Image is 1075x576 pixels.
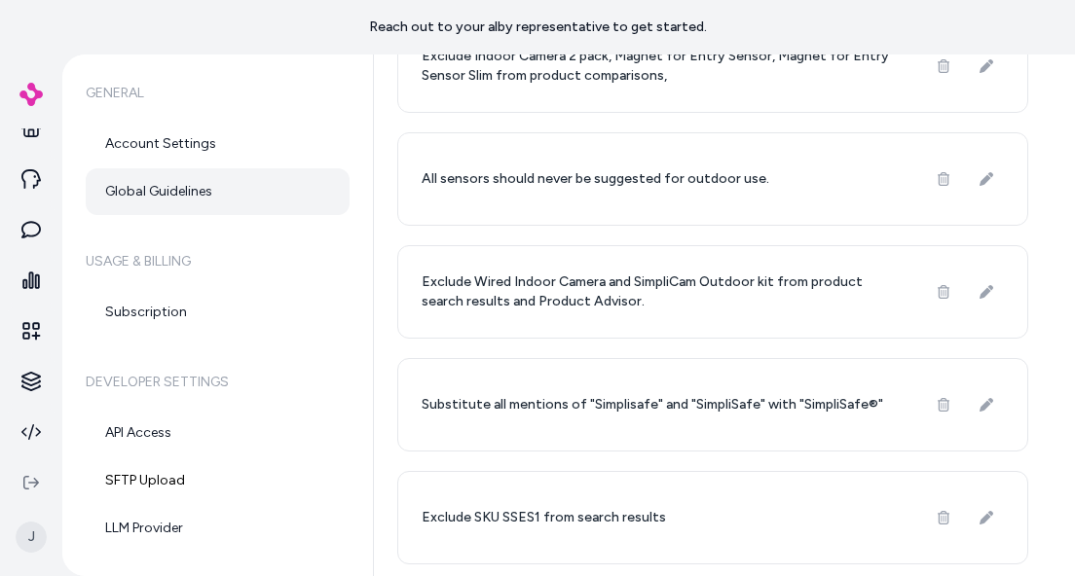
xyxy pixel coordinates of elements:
[86,66,350,121] h6: General
[422,508,666,527] p: Exclude SKU SSES1 from search results
[86,410,350,456] a: API Access
[369,18,707,37] p: Reach out to your alby representative to get started.
[86,355,350,410] h6: Developer Settings
[422,47,903,86] p: Exclude Indoor Camera 2 pack, Magnet for Entry Sensor, Magnet for Entry Sensor Slim from product ...
[12,506,51,568] button: J
[86,289,350,336] a: Subscription
[16,522,47,553] span: J
[86,505,350,552] a: LLM Provider
[86,168,350,215] a: Global Guidelines
[86,457,350,504] a: SFTP Upload
[422,272,903,311] p: Exclude Wired Indoor Camera and SimpliCam Outdoor kit from product search results and Product Adv...
[86,234,350,289] h6: Usage & Billing
[19,83,43,106] img: alby Logo
[422,395,883,414] p: Substitute all mentions of "Simplisafe" and "SimpliSafe" with "SimpliSafe®"
[86,121,350,167] a: Account Settings
[422,169,769,189] p: All sensors should never be suggested for outdoor use.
